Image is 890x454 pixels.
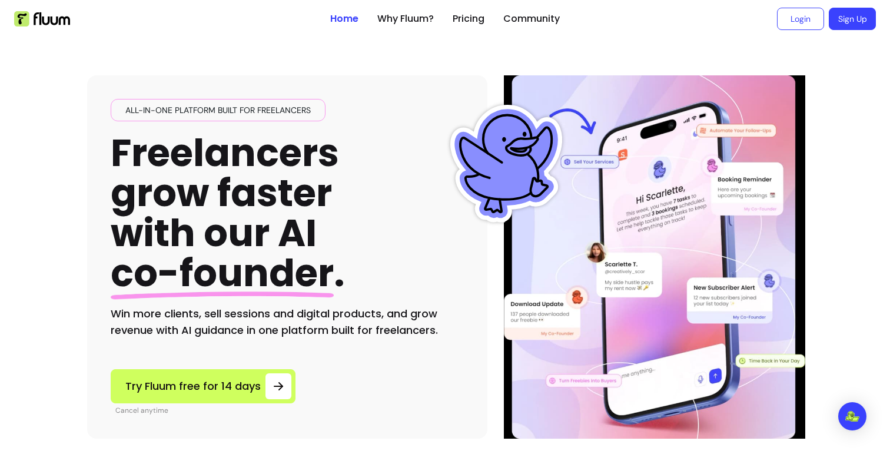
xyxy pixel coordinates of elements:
[503,12,560,26] a: Community
[111,247,334,299] span: co-founder
[125,378,261,395] span: Try Fluum free for 14 days
[111,133,345,294] h1: Freelancers grow faster with our AI .
[330,12,358,26] a: Home
[121,104,316,116] span: All-in-one platform built for freelancers
[838,402,866,430] div: Open Intercom Messenger
[111,306,464,339] h2: Win more clients, sell sessions and digital products, and grow revenue with AI guidance in one pl...
[453,12,484,26] a: Pricing
[377,12,434,26] a: Why Fluum?
[506,75,803,439] img: Hero
[447,105,565,223] img: Fluum Duck sticker
[777,8,824,30] a: Login
[111,369,295,403] a: Try Fluum free for 14 days
[829,8,876,30] a: Sign Up
[14,11,70,26] img: Fluum Logo
[115,406,295,415] p: Cancel anytime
